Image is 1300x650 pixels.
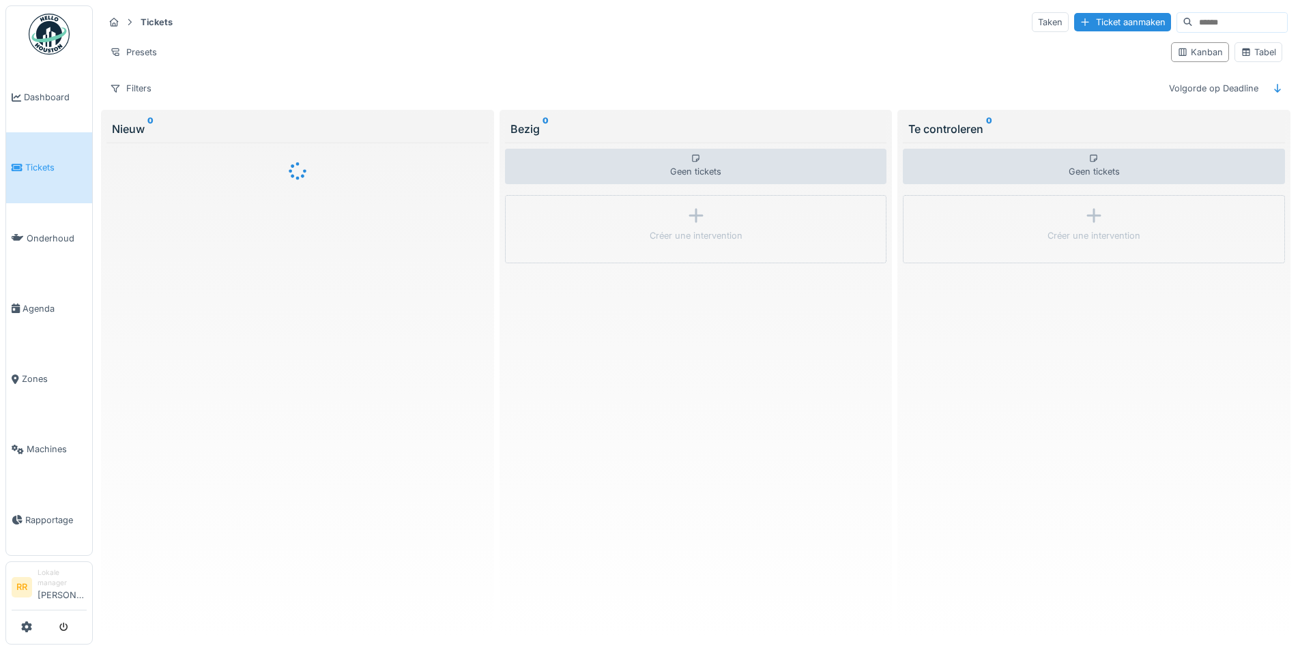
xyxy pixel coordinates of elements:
div: Créer une intervention [1048,229,1140,242]
span: Agenda [23,302,87,315]
li: RR [12,577,32,597]
span: Zones [22,372,87,385]
div: Lokale manager [38,567,87,589]
li: [PERSON_NAME] [38,567,87,607]
sup: 0 [543,121,549,137]
div: Taken [1032,12,1069,32]
div: Volgorde op Deadline [1163,78,1265,98]
span: Rapportage [25,514,87,527]
div: Bezig [510,121,882,137]
a: Rapportage [6,485,92,555]
span: Tickets [25,161,87,174]
a: Onderhoud [6,203,92,274]
div: Ticket aanmaken [1074,13,1171,31]
a: Agenda [6,274,92,344]
div: Te controleren [908,121,1280,137]
a: RR Lokale manager[PERSON_NAME] [12,567,87,610]
img: Badge_color-CXgf-gQk.svg [29,14,70,55]
span: Dashboard [24,91,87,104]
sup: 0 [147,121,154,137]
span: Machines [27,443,87,456]
strong: Tickets [135,16,178,29]
div: Geen tickets [903,149,1285,184]
div: Geen tickets [505,149,887,184]
div: Créer une intervention [650,229,742,242]
div: Tabel [1241,46,1276,59]
a: Machines [6,414,92,484]
div: Presets [104,42,163,62]
a: Zones [6,344,92,414]
sup: 0 [986,121,992,137]
span: Onderhoud [27,232,87,245]
a: Tickets [6,132,92,203]
div: Kanban [1177,46,1223,59]
div: Nieuw [112,121,483,137]
a: Dashboard [6,62,92,132]
div: Filters [104,78,158,98]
